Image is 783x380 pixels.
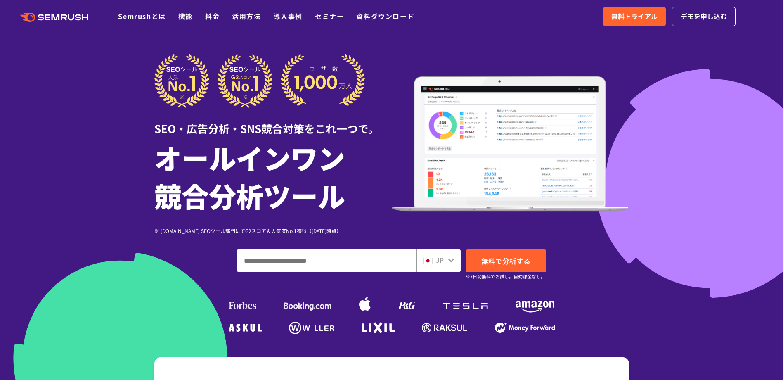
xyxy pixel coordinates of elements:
a: セミナー [315,11,344,21]
a: 料金 [205,11,220,21]
span: デモを申し込む [681,11,727,22]
span: 無料トライアル [611,11,658,22]
span: JP [436,255,444,265]
input: ドメイン、キーワードまたはURLを入力してください [237,249,416,272]
div: ※ [DOMAIN_NAME] SEOツール部門にてG2スコア＆人気度No.1獲得（[DATE]時点） [154,227,392,235]
a: 導入事例 [274,11,303,21]
div: SEO・広告分析・SNS競合対策をこれ一つで。 [154,108,392,136]
span: 無料で分析する [481,256,530,266]
a: 資料ダウンロード [356,11,414,21]
a: 無料トライアル [603,7,666,26]
a: 活用方法 [232,11,261,21]
small: ※7日間無料でお試し。自動課金なし。 [466,273,545,280]
a: 機能 [178,11,193,21]
a: 無料で分析する [466,249,546,272]
a: Semrushとは [118,11,166,21]
h1: オールインワン 競合分析ツール [154,138,392,214]
a: デモを申し込む [672,7,736,26]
